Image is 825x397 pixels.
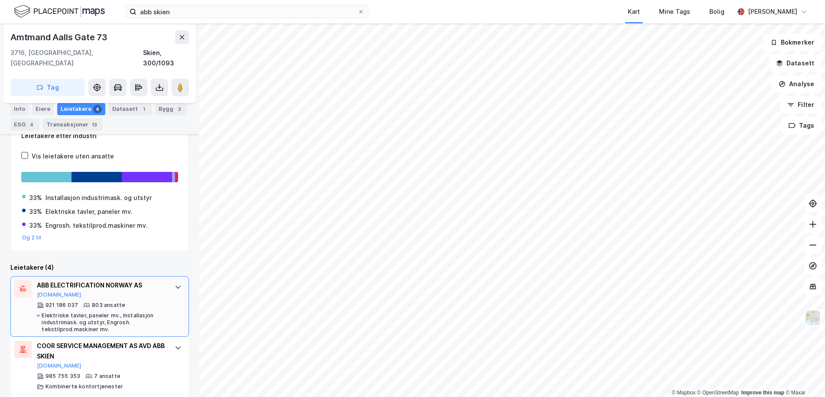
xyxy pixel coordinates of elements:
[32,103,54,115] div: Eiere
[748,6,797,17] div: [PERSON_NAME]
[90,120,99,129] div: 13
[57,103,105,115] div: Leietakere
[29,193,42,203] div: 33%
[45,193,152,203] div: Installasjon industrimask. og utstyr
[10,119,39,131] div: ESG
[763,34,822,51] button: Bokmerker
[10,30,109,44] div: Amtmand Aalls Gate 73
[45,220,148,231] div: Engrosh. tekstilprod.maskiner mv.
[697,390,739,396] a: OpenStreetMap
[93,105,102,113] div: 4
[21,131,178,141] div: Leietakere etter industri
[27,120,36,129] div: 4
[143,48,189,68] div: Skien, 300/1093
[22,234,42,241] button: Og 2 til
[29,220,42,231] div: 33%
[769,55,822,72] button: Datasett
[140,105,148,113] div: 1
[781,117,822,134] button: Tags
[628,6,640,17] div: Kart
[741,390,784,396] a: Improve this map
[29,207,42,217] div: 33%
[45,207,133,217] div: Elektriske tavler, paneler mv.
[709,6,724,17] div: Bolig
[94,373,120,380] div: 7 ansatte
[10,103,29,115] div: Info
[32,151,114,161] div: Vis leietakere uten ansatte
[155,103,187,115] div: Bygg
[37,362,81,369] button: [DOMAIN_NAME]
[10,79,85,96] button: Tag
[136,5,357,18] input: Søk på adresse, matrikkel, gårdeiere, leietakere eller personer
[780,96,822,113] button: Filter
[659,6,690,17] div: Mine Tags
[43,119,102,131] div: Transaksjoner
[175,105,184,113] div: 3
[10,262,189,273] div: Leietakere (4)
[672,390,695,396] a: Mapbox
[42,312,166,333] div: Elektriske tavler, paneler mv., Installasjon industrimask. og utstyr, Engrosh. tekstilprod.maskin...
[14,4,105,19] img: logo.f888ab2527a4732fd821a326f86c7f29.svg
[37,291,81,298] button: [DOMAIN_NAME]
[45,383,123,390] div: Kombinerte kontortjenester
[45,373,80,380] div: 985 755 353
[10,48,143,68] div: 3716, [GEOGRAPHIC_DATA], [GEOGRAPHIC_DATA]
[37,280,166,290] div: ABB ELECTRIFICATION NORWAY AS
[37,341,166,361] div: COOR SERVICE MANAGEMENT AS AVD ABB SKIEN
[45,302,78,309] div: 921 186 037
[782,355,825,397] iframe: Chat Widget
[109,103,152,115] div: Datasett
[771,75,822,93] button: Analyse
[805,310,821,326] img: Z
[92,302,125,309] div: 803 ansatte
